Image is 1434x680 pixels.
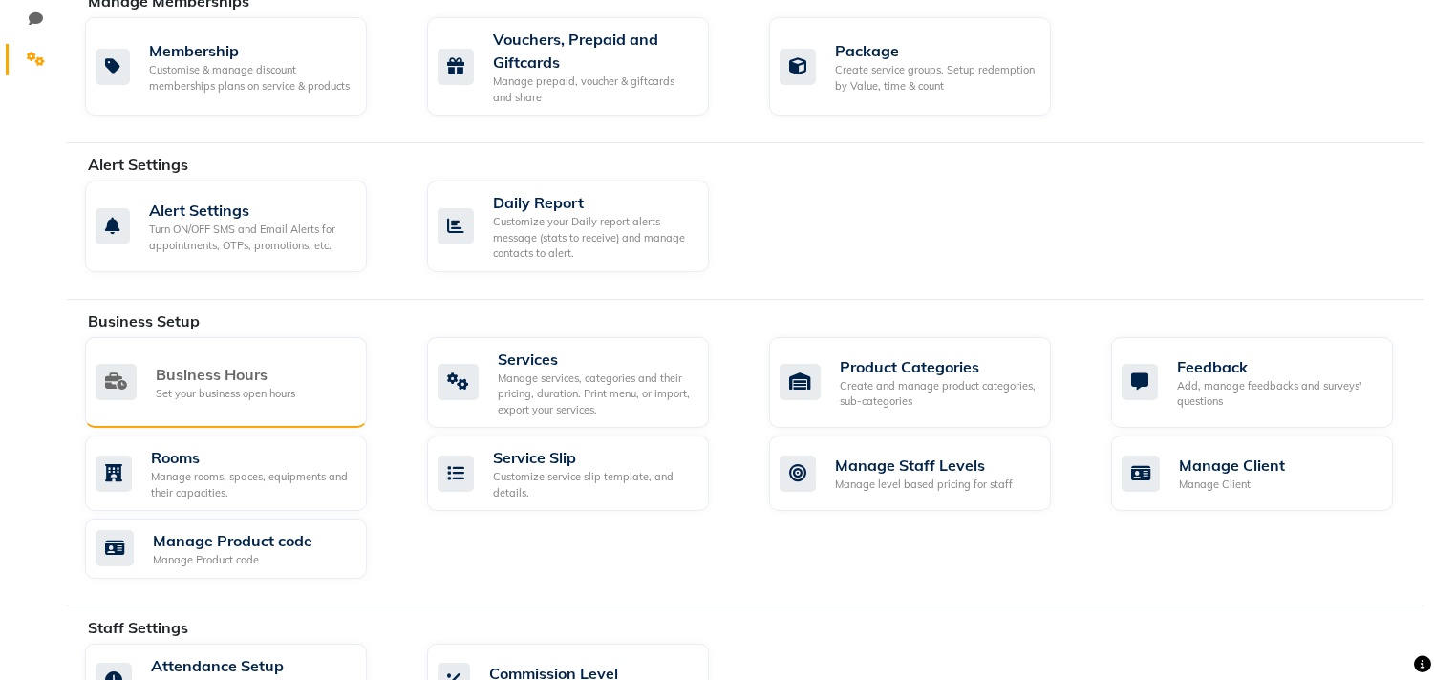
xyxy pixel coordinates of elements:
a: ServicesManage services, categories and their pricing, duration. Print menu, or import, export yo... [427,337,740,429]
a: PackageCreate service groups, Setup redemption by Value, time & count [769,17,1082,116]
div: Set your business open hours [156,386,295,402]
div: Vouchers, Prepaid and Giftcards [493,28,694,74]
div: Services [498,348,694,371]
a: Manage ClientManage Client [1111,436,1424,511]
div: Create and manage product categories, sub-categories [840,378,1036,410]
div: Manage level based pricing for staff [835,477,1013,493]
a: Manage Staff LevelsManage level based pricing for staff [769,436,1082,511]
a: Alert SettingsTurn ON/OFF SMS and Email Alerts for appointments, OTPs, promotions, etc. [85,181,398,272]
div: Manage Client [1179,454,1285,477]
div: Manage Product code [153,552,312,568]
a: Business HoursSet your business open hours [85,337,398,429]
div: Rooms [151,446,352,469]
a: Vouchers, Prepaid and GiftcardsManage prepaid, voucher & giftcards and share [427,17,740,116]
div: Customize service slip template, and details. [493,469,694,500]
div: Feedback [1177,355,1378,378]
div: Service Slip [493,446,694,469]
a: FeedbackAdd, manage feedbacks and surveys' questions [1111,337,1424,429]
a: Daily ReportCustomize your Daily report alerts message (stats to receive) and manage contacts to ... [427,181,740,272]
div: Customize your Daily report alerts message (stats to receive) and manage contacts to alert. [493,214,694,262]
div: Manage rooms, spaces, equipments and their capacities. [151,469,352,500]
div: Manage Client [1179,477,1285,493]
div: Manage Product code [153,529,312,552]
a: Manage Product codeManage Product code [85,519,398,579]
div: Package [835,39,1036,62]
div: Turn ON/OFF SMS and Email Alerts for appointments, OTPs, promotions, etc. [149,222,352,253]
div: Customise & manage discount memberships plans on service & products [149,62,352,94]
div: Create service groups, Setup redemption by Value, time & count [835,62,1036,94]
div: Membership [149,39,352,62]
div: Product Categories [840,355,1036,378]
div: Alert Settings [149,199,352,222]
a: MembershipCustomise & manage discount memberships plans on service & products [85,17,398,116]
a: Product CategoriesCreate and manage product categories, sub-categories [769,337,1082,429]
div: Business Hours [156,363,295,386]
div: Daily Report [493,191,694,214]
div: Manage Staff Levels [835,454,1013,477]
div: Attendance Setup [151,654,352,677]
div: Add, manage feedbacks and surveys' questions [1177,378,1378,410]
a: Service SlipCustomize service slip template, and details. [427,436,740,511]
a: RoomsManage rooms, spaces, equipments and their capacities. [85,436,398,511]
div: Manage prepaid, voucher & giftcards and share [493,74,694,105]
div: Manage services, categories and their pricing, duration. Print menu, or import, export your servi... [498,371,694,418]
